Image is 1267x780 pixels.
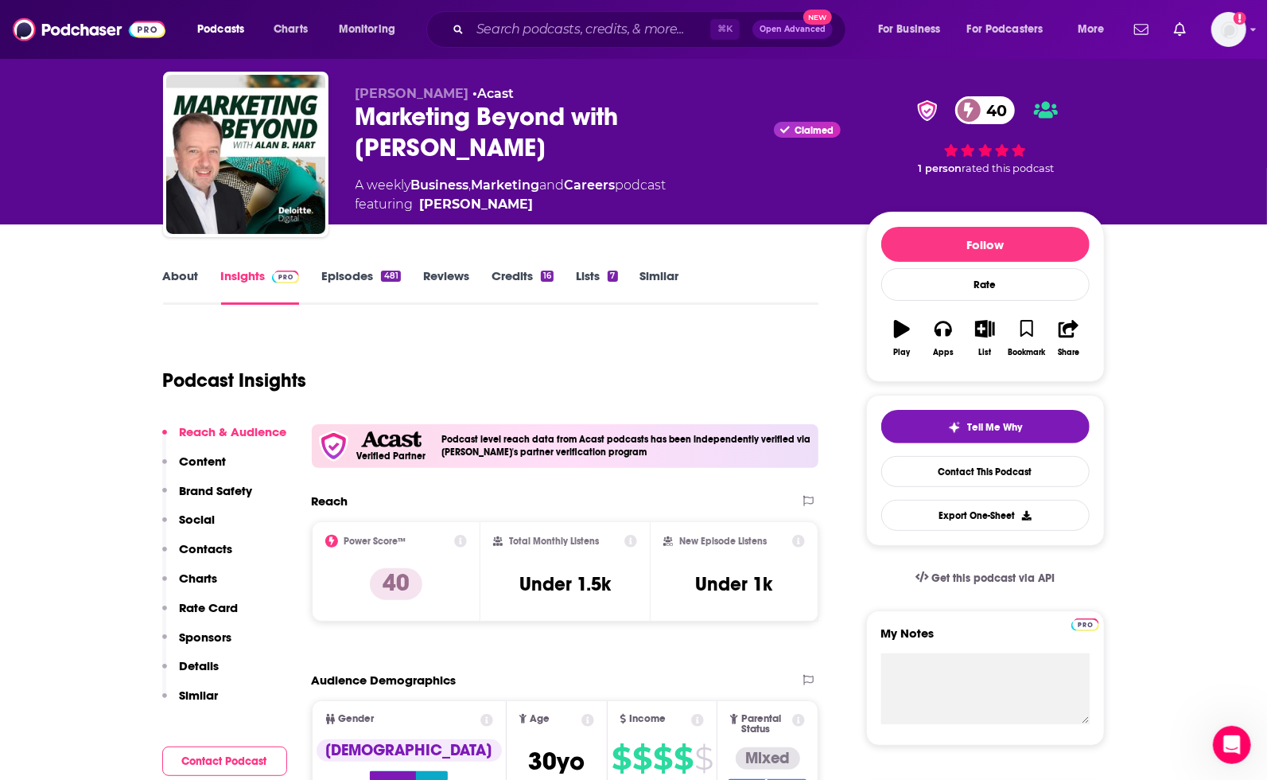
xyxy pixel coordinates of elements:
[903,559,1068,598] a: Get this podcast via API
[470,17,710,42] input: Search podcasts, credits, & more...
[1006,310,1047,367] button: Bookmark
[180,658,220,673] p: Details
[931,571,1055,585] span: Get this podcast via API
[356,195,667,214] span: featuring
[1071,618,1099,631] img: Podchaser Pro
[948,421,961,434] img: tell me why sparkle
[674,746,693,771] span: $
[473,86,515,101] span: •
[1058,348,1079,357] div: Share
[979,348,992,357] div: List
[694,746,713,771] span: $
[866,86,1105,185] div: verified Badge40 1 personrated this podcast
[221,268,300,305] a: InsightsPodchaser Pro
[710,19,740,40] span: ⌘ K
[509,536,599,547] h2: Total Monthly Listens
[1213,726,1251,764] iframe: Intercom live chat
[420,195,534,214] a: Alan Hart
[967,421,1022,434] span: Tell Me Why
[528,746,585,777] span: 30 yo
[881,456,1090,487] a: Contact This Podcast
[971,96,1016,124] span: 40
[881,268,1090,301] div: Rate
[328,17,416,42] button: open menu
[162,630,232,659] button: Sponsors
[867,17,961,42] button: open menu
[180,541,233,556] p: Contacts
[1047,310,1089,367] button: Share
[180,483,253,498] p: Brand Safety
[357,451,426,461] h5: Verified Partner
[679,536,767,547] h2: New Episode Listens
[180,600,239,615] p: Rate Card
[411,177,469,193] a: Business
[1168,16,1192,43] a: Show notifications dropdown
[1211,12,1246,47] img: User Profile
[166,75,325,234] a: Marketing Beyond with Alan B. Hart
[632,746,651,771] span: $
[317,739,502,762] div: [DEMOGRAPHIC_DATA]
[1211,12,1246,47] span: Logged in as LaurenOlvera101
[312,673,457,688] h2: Audience Demographics
[881,626,1090,653] label: My Notes
[356,86,469,101] span: [PERSON_NAME]
[752,20,833,39] button: Open AdvancedNew
[1067,17,1125,42] button: open menu
[1008,348,1045,357] div: Bookmark
[933,348,954,357] div: Apps
[162,571,218,600] button: Charts
[162,512,216,541] button: Social
[519,572,611,596] h3: Under 1.5k
[163,268,199,305] a: About
[741,714,790,735] span: Parental Status
[163,369,307,392] h1: Podcast Insights
[540,177,565,193] span: and
[881,500,1090,531] button: Export One-Sheet
[162,454,227,483] button: Content
[180,630,232,645] p: Sponsors
[442,434,813,458] h4: Podcast level reach data from Acast podcasts has been independently verified via [PERSON_NAME]'s ...
[361,431,422,448] img: Acast
[162,658,220,688] button: Details
[180,424,287,439] p: Reach & Audience
[13,14,165,45] img: Podchaser - Follow, Share and Rate Podcasts
[197,18,244,41] span: Podcasts
[565,177,616,193] a: Careers
[957,17,1067,42] button: open menu
[180,571,218,586] p: Charts
[881,410,1090,443] button: tell me why sparkleTell Me Why
[878,18,941,41] span: For Business
[469,177,472,193] span: ,
[640,268,679,305] a: Similar
[339,714,375,724] span: Gender
[478,86,515,101] a: Acast
[180,688,219,703] p: Similar
[381,271,400,282] div: 481
[1128,16,1155,43] a: Show notifications dropdown
[272,271,300,283] img: Podchaser Pro
[180,512,216,527] p: Social
[162,600,239,630] button: Rate Card
[923,310,964,367] button: Apps
[356,176,667,214] div: A weekly podcast
[803,10,832,25] span: New
[964,310,1005,367] button: List
[441,11,861,48] div: Search podcasts, credits, & more...
[612,746,631,771] span: $
[530,714,550,724] span: Age
[263,17,317,42] a: Charts
[760,25,826,33] span: Open Advanced
[608,271,617,282] div: 7
[1071,616,1099,631] a: Pro website
[576,268,617,305] a: Lists7
[344,536,406,547] h2: Power Score™
[962,162,1055,174] span: rated this podcast
[472,177,540,193] a: Marketing
[881,227,1090,262] button: Follow
[919,162,962,174] span: 1 person
[967,18,1044,41] span: For Podcasters
[180,454,227,469] p: Content
[318,431,349,462] img: verfied icon
[186,17,265,42] button: open menu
